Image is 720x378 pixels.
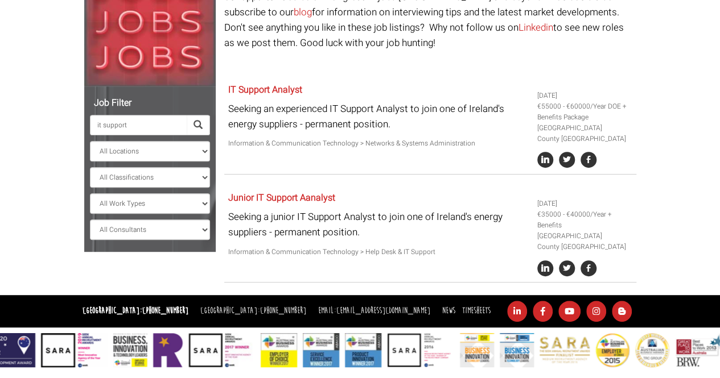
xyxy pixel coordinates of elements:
a: Timesheets [462,305,491,316]
a: Junior IT Support Aanalyst [228,191,335,205]
p: Information & Communication Technology > Networks & Systems Administration [228,138,529,149]
li: Email: [315,303,433,319]
a: Linkedin [519,20,553,35]
li: [GEOGRAPHIC_DATA] County [GEOGRAPHIC_DATA] [537,123,632,144]
h5: Job Filter [90,98,210,109]
li: [GEOGRAPHIC_DATA] County [GEOGRAPHIC_DATA] [537,231,632,252]
a: [PHONE_NUMBER] [260,305,306,316]
li: [DATE] [537,90,632,101]
a: blog [294,5,312,19]
a: News [442,305,455,316]
li: €55000 - €60000/Year DOE + Benefits Package [537,101,632,123]
p: Information & Communication Technology > Help Desk & IT Support [228,247,529,257]
input: Search [90,115,187,135]
a: [EMAIL_ADDRESS][DOMAIN_NAME] [336,305,430,316]
strong: [GEOGRAPHIC_DATA]: [83,305,188,316]
p: Seeking a junior IT Support Analyst to join one of Ireland's energy suppliers - permanent position. [228,209,529,240]
a: [PHONE_NUMBER] [142,305,188,316]
li: €35000 - €40000/Year + Benefits [537,209,632,231]
p: Seeking an experienced IT Support Analyst to join one of Ireland's energy suppliers - permanent p... [228,101,529,132]
a: IT Support Analyst [228,83,302,97]
li: [DATE] [537,198,632,209]
li: [GEOGRAPHIC_DATA]: [198,303,309,319]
